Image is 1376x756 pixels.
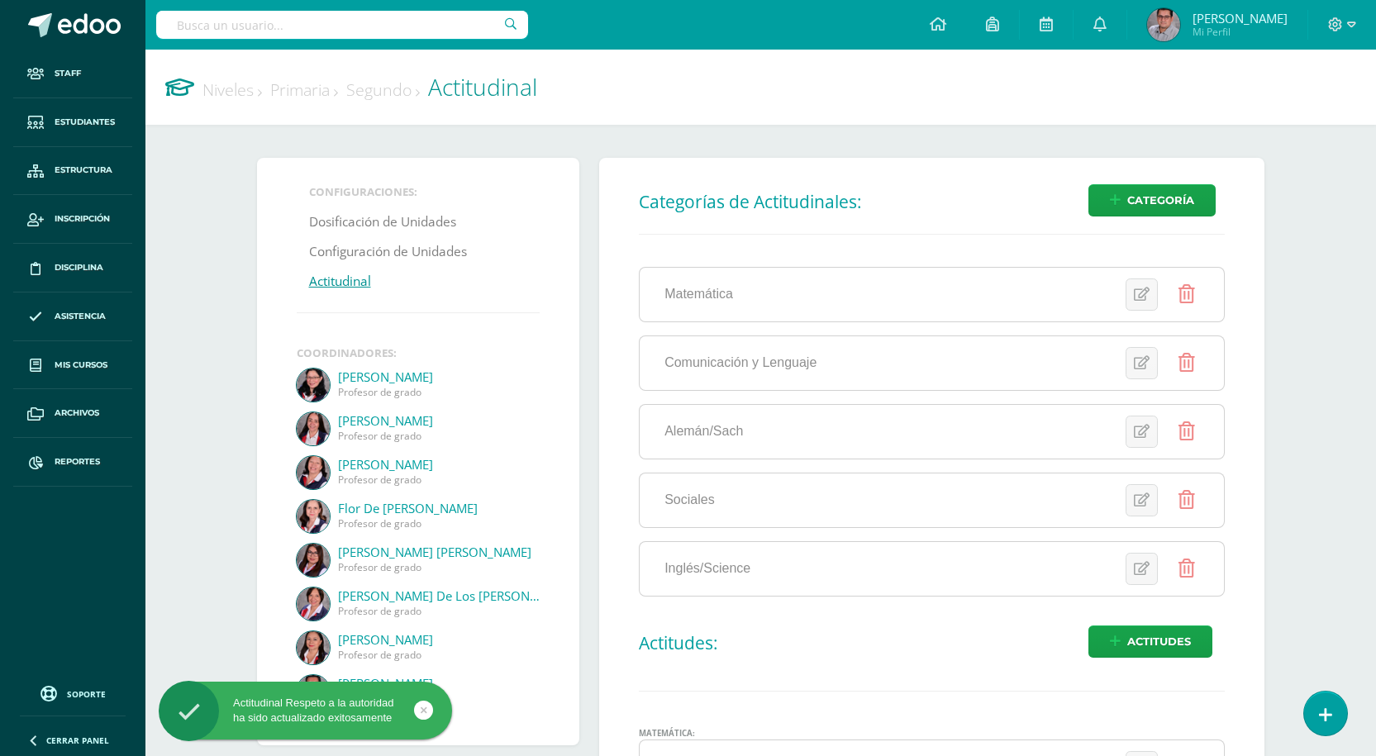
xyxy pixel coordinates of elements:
[13,244,132,292] a: Disciplina
[338,385,540,399] span: Profesor de grado
[338,516,540,530] span: Profesor de grado
[156,11,528,39] input: Busca un usuario...
[55,359,107,372] span: Mis cursos
[20,682,126,704] a: Soporte
[297,345,540,360] div: Coordinadores:
[13,292,132,341] a: Asistencia
[338,544,540,560] a: [PERSON_NAME] [PERSON_NAME]
[648,268,750,321] span: Matemática
[1127,626,1191,657] span: Actitudes
[297,631,330,664] img: 316256233fc5d05bd520c6ab6e96bb4a.png
[639,631,718,654] span: Actitudes:
[13,147,132,196] a: Estructura
[1147,8,1180,41] img: 49bf2ad755169fddcb80e080fcae1ab8.png
[338,648,540,662] span: Profesor de grado
[346,78,420,101] a: Segundo
[1193,25,1288,39] span: Mi Perfil
[338,412,540,429] a: [PERSON_NAME]
[13,389,132,438] a: Archivos
[639,190,862,213] span: Categorías de Actitudinales:
[159,696,452,725] div: Actitudinal Respeto a la autoridad ha sido actualizado exitosamente
[55,212,110,226] span: Inscripción
[13,50,132,98] a: Staff
[1127,185,1194,216] span: Categoría
[55,164,112,177] span: Estructura
[639,728,695,739] span: Matemática:
[55,67,81,80] span: Staff
[55,407,99,420] span: Archivos
[297,544,330,577] img: ca6d2985ec22034c30b4afe4d0fb5c41.png
[338,587,540,604] a: [PERSON_NAME] de los [PERSON_NAME]
[338,473,540,487] span: Profesor de grado
[13,98,132,147] a: Estudiantes
[55,261,103,274] span: Disciplina
[297,368,330,402] img: 5b5dc2834911c0cceae0df2d5a0ff844.png
[1088,184,1216,216] a: Categoría
[338,500,540,516] a: Flor de [PERSON_NAME]
[67,688,106,700] span: Soporte
[648,473,731,527] span: Sociales
[309,184,528,199] li: Configuraciones:
[13,195,132,244] a: Inscripción
[55,116,115,129] span: Estudiantes
[309,237,467,267] a: Configuración de Unidades
[13,341,132,390] a: Mis cursos
[648,405,759,459] span: Alemán/Sach
[13,438,132,487] a: Reportes
[55,310,106,323] span: Asistencia
[338,631,540,648] a: [PERSON_NAME]
[297,500,330,533] img: 03ff0526453eeaa6c283339c1e1f4035.png
[309,207,456,237] a: Dosificación de Unidades
[338,604,540,618] span: Profesor de grado
[648,336,833,390] span: Comunicación y Lenguaje
[297,456,330,489] img: ff0f9ace4d1c23045c539ed074e89c73.png
[1193,10,1288,26] span: [PERSON_NAME]
[338,456,540,473] a: [PERSON_NAME]
[338,675,540,692] a: [PERSON_NAME]
[428,71,537,102] span: Actitudinal
[55,455,100,468] span: Reportes
[297,675,330,708] img: 9521831b7eb62fd0ab6b39a80c4a7782.png
[297,412,330,445] img: 7adafb9e82a6a124d5dfdafab4d81904.png
[338,429,540,443] span: Profesor de grado
[1088,625,1212,658] a: Actitudes
[338,368,540,385] a: [PERSON_NAME]
[202,78,262,101] a: Niveles
[297,587,330,620] img: 9cc45377ee35837361e2d5ac646c5eda.png
[648,542,767,596] span: Inglés/Science
[270,78,338,101] a: Primaria
[46,735,109,746] span: Cerrar panel
[309,267,371,297] a: Actitudinal
[338,560,540,574] span: Profesor de grado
